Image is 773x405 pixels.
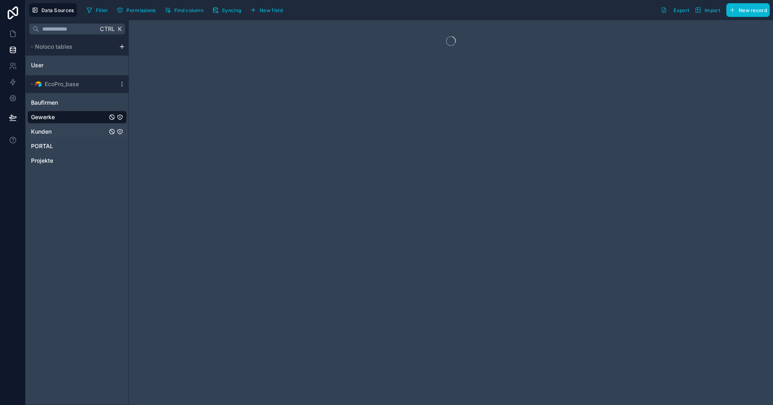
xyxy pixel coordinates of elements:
[29,3,77,17] button: Data Sources
[739,7,767,13] span: New record
[222,7,241,13] span: Syncing
[114,4,161,16] a: Permissions
[96,7,108,13] span: Filter
[114,4,158,16] button: Permissions
[247,4,285,16] button: New field
[174,7,203,13] span: Find column
[723,3,770,17] a: New record
[658,3,692,17] button: Export
[162,4,206,16] button: Find column
[99,24,116,34] span: Ctrl
[41,7,74,13] span: Data Sources
[83,4,111,16] button: Filter
[117,26,122,32] span: K
[209,4,244,16] button: Syncing
[674,7,689,13] span: Export
[260,7,283,13] span: New field
[692,3,723,17] button: Import
[126,7,155,13] span: Permissions
[209,4,247,16] a: Syncing
[705,7,720,13] span: Import
[726,3,770,17] button: New record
